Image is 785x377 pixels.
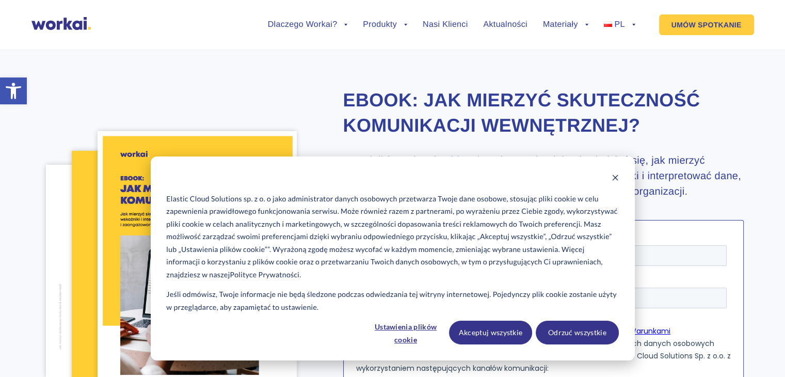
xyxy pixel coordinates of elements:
a: Materiały [543,21,588,29]
button: Dismiss cookie banner [612,172,619,185]
div: Cookie banner [151,156,635,360]
p: wiadomości email [13,151,78,162]
span: PL [614,20,624,29]
h3: Wypełnij formularz i pobierz bezpłatny e-book by dowiedzieć się, jak mierzyć skuteczność kampanii... [343,153,744,199]
button: Ustawienia plików cookie [366,321,445,344]
p: Elastic Cloud Solutions sp. z o. o jako administrator danych osobowych przetwarza Twoje dane osob... [166,193,618,281]
a: Produkty [363,21,407,29]
a: Nasi Klienci [423,21,468,29]
a: Polityce Prywatności. [230,269,301,281]
a: Aktualności [483,21,527,29]
p: Jeśli odmówisz, Twoje informacje nie będą śledzone podczas odwiedzania tej witryny internetowej. ... [166,288,618,313]
button: Akceptuj wszystkie [449,321,532,344]
a: Dlaczego Workai? [268,21,348,29]
button: Odrzuć wszystkie [536,321,619,344]
a: UMÓW SPOTKANIE [659,14,754,35]
h2: Ebook: Jak mierzyć skuteczność komunikacji wewnętrznej? [343,88,744,138]
a: PL [604,21,635,29]
input: wiadomości email* [3,153,9,160]
input: Twoje nazwisko [187,12,371,33]
a: Polityką prywatności [60,105,134,116]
